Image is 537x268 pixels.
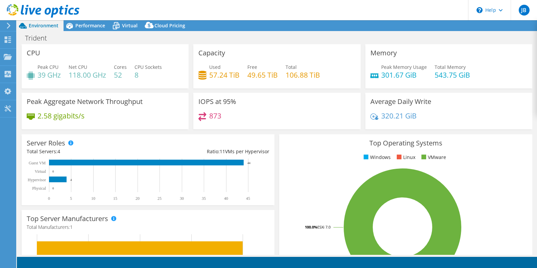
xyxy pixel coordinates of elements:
text: 0 [52,170,54,173]
text: 30 [180,196,184,201]
h3: Capacity [198,49,225,57]
span: 4 [57,148,60,155]
span: Free [247,64,257,70]
h3: Top Operating Systems [284,139,527,147]
li: Windows [362,154,391,161]
text: 44 [247,161,251,165]
h1: Trident [22,34,57,42]
span: Peak CPU [38,64,58,70]
text: 0 [52,187,54,190]
h4: 543.75 GiB [435,71,470,79]
h4: 118.00 GHz [69,71,106,79]
span: Cores [114,64,127,70]
text: 45 [246,196,250,201]
h4: 8 [135,71,162,79]
li: Linux [395,154,415,161]
span: Environment [29,22,58,29]
span: Net CPU [69,64,87,70]
text: 4 [70,178,72,182]
span: 11 [220,148,225,155]
text: 35 [202,196,206,201]
tspan: ESXi 7.0 [317,224,331,230]
h3: CPU [27,49,40,57]
span: Used [209,64,221,70]
h4: 49.65 TiB [247,71,278,79]
h4: 2.58 gigabits/s [38,112,84,119]
text: Physical [32,186,46,191]
h3: Memory [370,49,397,57]
h3: IOPS at 95% [198,98,236,105]
text: 5 [70,196,72,201]
h4: 301.67 GiB [381,71,427,79]
h4: 39 GHz [38,71,61,79]
text: Guest VM [29,161,46,165]
h4: 873 [209,112,221,119]
li: VMware [420,154,446,161]
text: 0 [48,196,50,201]
span: Performance [75,22,105,29]
text: Virtual [35,169,46,174]
span: JB [519,5,530,16]
span: Total Memory [435,64,466,70]
text: 10 [91,196,95,201]
text: 20 [136,196,140,201]
text: 40 [224,196,228,201]
span: Peak Memory Usage [381,64,427,70]
div: Ratio: VMs per Hypervisor [148,148,269,155]
h4: 57.24 TiB [209,71,240,79]
h4: 52 [114,71,127,79]
h3: Average Daily Write [370,98,431,105]
text: Hypervisor [28,178,46,182]
span: Cloud Pricing [154,22,185,29]
svg: \n [477,7,483,13]
text: 25 [157,196,162,201]
h4: 320.21 GiB [381,112,417,119]
h3: Server Roles [27,139,65,147]
span: Virtual [122,22,138,29]
span: 1 [70,224,73,230]
h4: Total Manufacturers: [27,223,269,231]
span: Total [286,64,297,70]
span: CPU Sockets [135,64,162,70]
h4: 106.88 TiB [286,71,320,79]
text: 15 [113,196,117,201]
h3: Top Server Manufacturers [27,215,108,222]
h3: Peak Aggregate Network Throughput [27,98,143,105]
div: Total Servers: [27,148,148,155]
tspan: 100.0% [305,224,317,230]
